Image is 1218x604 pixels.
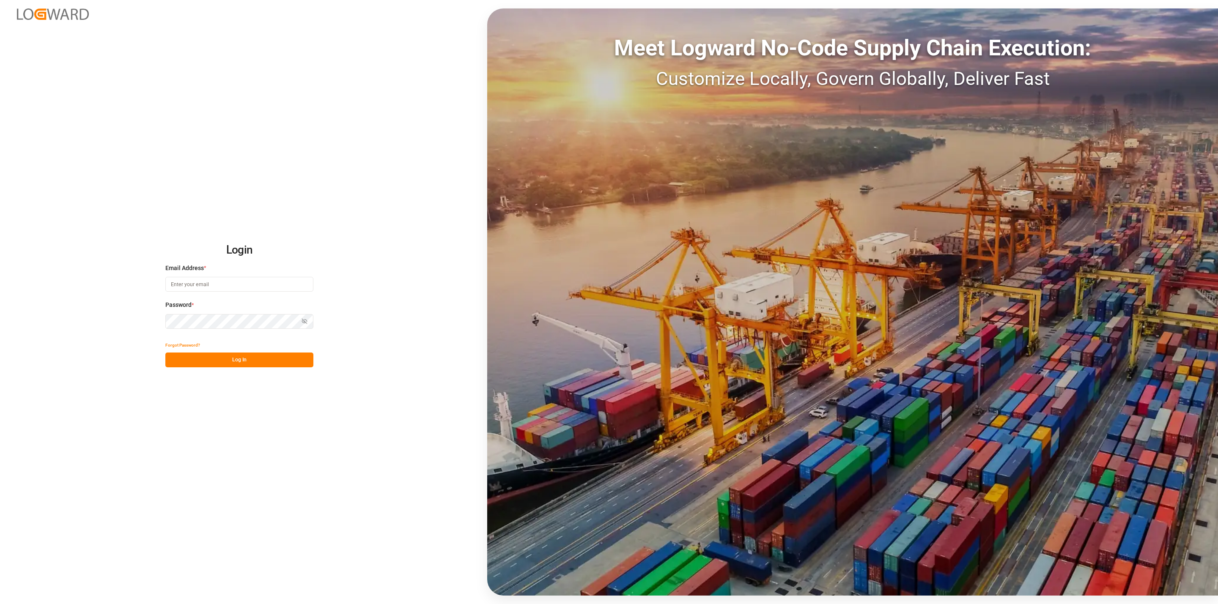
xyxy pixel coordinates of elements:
h2: Login [165,237,313,264]
img: Logward_new_orange.png [17,8,89,20]
div: Meet Logward No-Code Supply Chain Execution: [487,32,1218,65]
span: Password [165,301,192,309]
div: Customize Locally, Govern Globally, Deliver Fast [487,65,1218,93]
input: Enter your email [165,277,313,292]
span: Email Address [165,264,204,273]
button: Log In [165,353,313,367]
button: Forgot Password? [165,338,200,353]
